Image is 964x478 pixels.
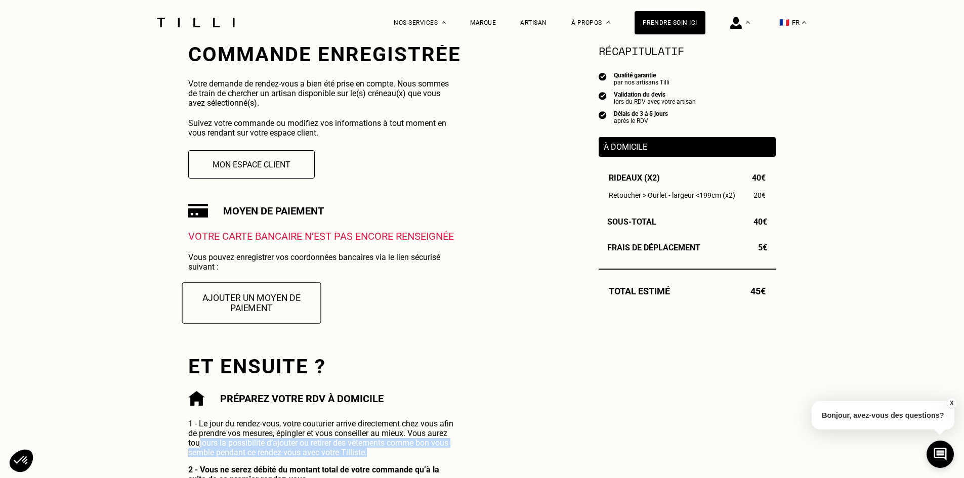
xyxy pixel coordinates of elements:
[753,191,766,199] span: 20€
[779,18,789,27] span: 🇫🇷
[599,110,607,119] img: icon list info
[220,393,384,405] h3: Préparez votre rdv à domicile
[153,18,238,27] img: Logo du service de couturière Tilli
[188,355,461,378] h2: Et ensuite ?
[188,252,458,272] p: Vous pouvez enregistrer vos coordonnées bancaires via le lien sécurisé suivant :
[746,21,750,24] img: Menu déroulant
[188,419,458,457] p: 1 - Le jour du rendez-vous, votre couturier arrive directement chez vous afin de prendre vos mesu...
[520,19,547,26] a: Artisan
[188,391,205,406] img: Commande à domicile
[223,205,324,217] h3: Moyen de paiement
[614,98,696,105] div: lors du RDV avec votre artisan
[188,79,458,108] p: Votre demande de rendez-vous a bien été prise en compte. Nous sommes de train de chercher un arti...
[599,91,607,100] img: icon list info
[599,217,776,227] div: Sous-Total
[470,19,496,26] a: Marque
[609,191,735,199] span: Retoucher > Ourlet - largeur <199cm (x2)
[604,142,771,152] p: À domicile
[599,243,776,252] div: Frais de déplacement
[609,173,660,183] span: Rideaux (x2)
[750,286,766,296] span: 45€
[758,243,767,252] span: 5€
[614,79,669,86] div: par nos artisans Tilli
[188,150,315,179] button: Mon espace client
[946,398,956,409] button: X
[188,204,208,218] img: Carte bancaire
[730,17,742,29] img: icône connexion
[182,282,321,323] button: Ajouter un moyen de paiement
[599,286,776,296] div: Total estimé
[188,230,461,242] p: Votre carte bancaire n‘est pas encore renseignée
[599,42,776,59] section: Récapitulatif
[753,217,767,227] span: 40€
[614,91,696,98] div: Validation du devis
[442,21,446,24] img: Menu déroulant
[188,118,458,138] p: Suivez votre commande ou modifiez vos informations à tout moment en vous rendant sur votre espace...
[802,21,806,24] img: menu déroulant
[614,117,668,124] div: après le RDV
[188,42,461,66] h2: Commande enregistrée
[614,72,669,79] div: Qualité garantie
[752,173,766,183] span: 40€
[635,11,705,34] a: Prendre soin ici
[812,401,954,429] p: Bonjour, avez-vous des questions?
[614,110,668,117] div: Délais de 3 à 5 jours
[606,21,610,24] img: Menu déroulant à propos
[599,72,607,81] img: icon list info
